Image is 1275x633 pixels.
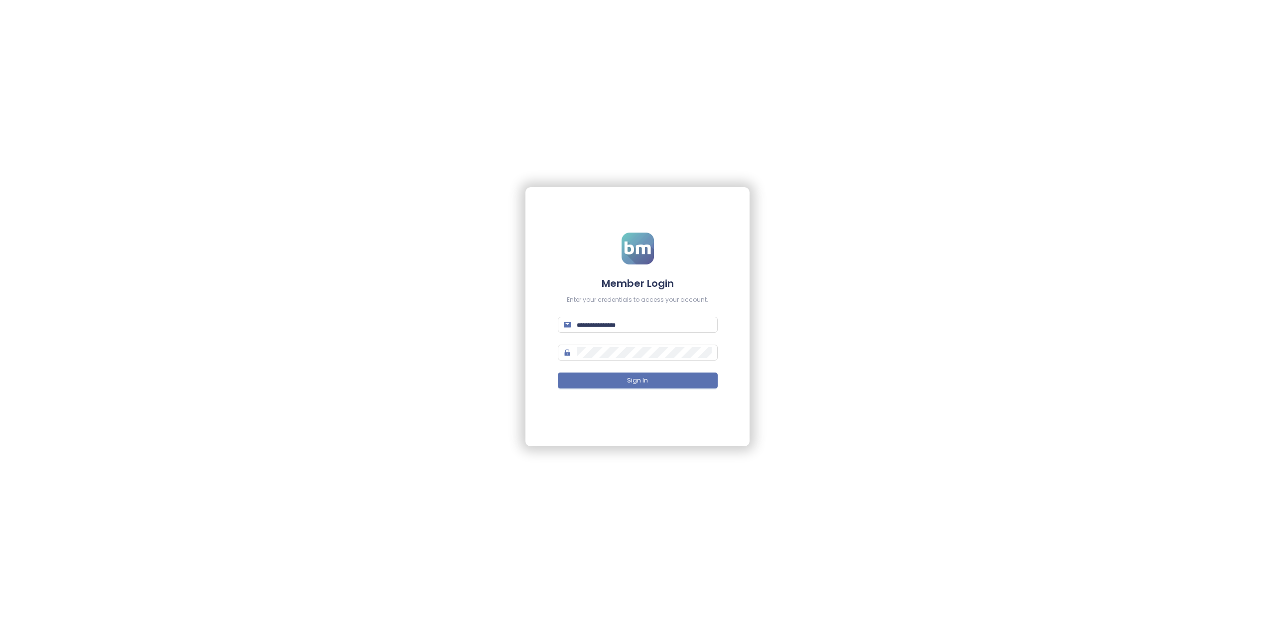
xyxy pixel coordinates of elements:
[564,349,571,356] span: lock
[564,321,571,328] span: mail
[558,295,718,305] div: Enter your credentials to access your account.
[558,373,718,388] button: Sign In
[627,376,648,385] span: Sign In
[622,233,654,264] img: logo
[558,276,718,290] h4: Member Login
